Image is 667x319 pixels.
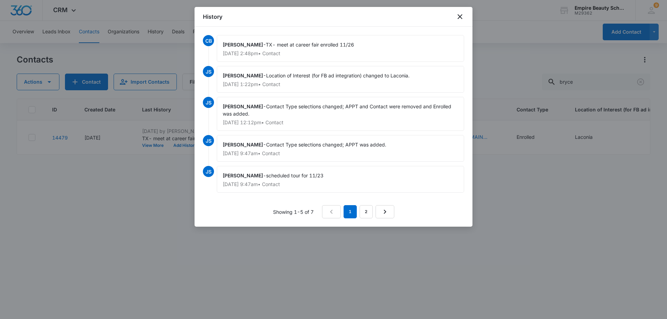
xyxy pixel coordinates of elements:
[266,173,323,178] span: scheduled tour for 11/23
[203,66,214,77] span: JS
[217,166,464,193] div: -
[223,82,458,87] p: [DATE] 1:22pm • Contact
[266,73,410,78] span: Location of Interest (for FB ad integration) changed to Laconia.
[266,42,354,48] span: TX- meet at career fair enrolled 11/26
[203,166,214,177] span: JS
[223,51,458,56] p: [DATE] 2:48pm • Contact
[217,35,464,62] div: -
[217,135,464,162] div: -
[266,142,386,148] span: Contact Type selections changed; APPT was added.
[203,97,214,108] span: JS
[203,35,214,46] span: CB
[217,97,464,131] div: -
[273,208,314,216] p: Showing 1-5 of 7
[223,182,458,187] p: [DATE] 9:47am • Contact
[223,73,263,78] span: [PERSON_NAME]
[223,151,458,156] p: [DATE] 9:47am • Contact
[223,42,263,48] span: [PERSON_NAME]
[223,142,263,148] span: [PERSON_NAME]
[376,205,394,218] a: Next Page
[203,12,222,21] h1: History
[223,173,263,178] span: [PERSON_NAME]
[223,120,458,125] p: [DATE] 12:12pm • Contact
[203,135,214,146] span: JS
[360,205,373,218] a: Page 2
[217,66,464,93] div: -
[322,205,394,218] nav: Pagination
[223,103,453,117] span: Contact Type selections changed; APPT and Contact were removed and Enrolled was added.
[456,12,464,21] button: close
[223,103,263,109] span: [PERSON_NAME]
[344,205,357,218] em: 1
